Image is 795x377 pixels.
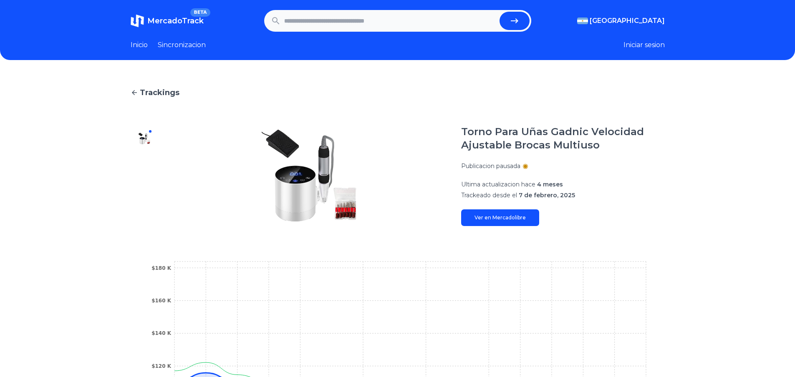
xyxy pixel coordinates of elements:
a: Ver en Mercadolibre [461,209,539,226]
img: Torno Para Uñas Gadnic Velocidad Ajustable Brocas Multiuso [174,125,444,226]
img: Torno Para Uñas Gadnic Velocidad Ajustable Brocas Multiuso [137,132,151,145]
span: 7 de febrero, 2025 [519,191,575,199]
button: [GEOGRAPHIC_DATA] [577,16,665,26]
span: Trackings [140,87,179,98]
a: MercadoTrackBETA [131,14,204,28]
p: Publicacion pausada [461,162,520,170]
tspan: $180 K [151,265,172,271]
tspan: $140 K [151,330,172,336]
img: MercadoTrack [131,14,144,28]
a: Sincronizacion [158,40,206,50]
h1: Torno Para Uñas Gadnic Velocidad Ajustable Brocas Multiuso [461,125,665,152]
span: [GEOGRAPHIC_DATA] [590,16,665,26]
span: MercadoTrack [147,16,204,25]
button: Iniciar sesion [623,40,665,50]
span: 4 meses [537,181,563,188]
img: Argentina [577,18,588,24]
span: Ultima actualizacion hace [461,181,535,188]
a: Trackings [131,87,665,98]
span: BETA [190,8,210,17]
tspan: $120 K [151,363,172,369]
tspan: $160 K [151,298,172,304]
a: Inicio [131,40,148,50]
span: Trackeado desde el [461,191,517,199]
